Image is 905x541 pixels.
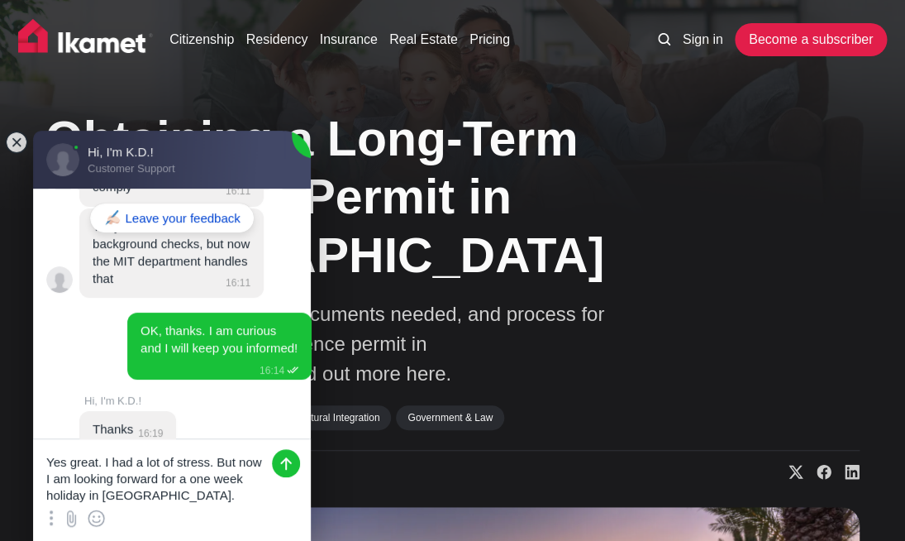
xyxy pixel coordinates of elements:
[255,365,298,376] jdiv: 16:14
[79,411,176,448] jdiv: 12.06.25 16:19:28
[46,266,73,293] jdiv: Hi, I'm K.D.!
[831,464,860,481] a: Share on Linkedin
[45,110,707,285] h1: Obtaining a Long-Term Residence Permit in [DEMOGRAPHIC_DATA]
[775,464,803,481] a: Share on X
[133,428,163,439] jdiv: 16:19
[735,23,887,56] a: Become a subscriber
[469,30,510,50] a: Pricing
[105,210,120,225] jdiv: ✍
[221,185,250,197] jdiv: 16:11
[246,30,308,50] a: Residency
[79,208,264,299] jdiv: 12.06.25 16:11:40
[18,19,154,60] img: Ikamet home
[389,30,458,50] a: Real Estate
[320,30,378,50] a: Insurance
[90,203,253,232] jdiv: Leave your feedback
[803,464,831,481] a: Share on Facebook
[93,422,133,436] jdiv: Thanks
[284,405,391,430] a: Cultural Integration
[84,395,298,407] jdiv: Hi, I'm K.D.!
[169,30,234,50] a: Citizenship
[221,277,250,289] jdiv: 16:11
[127,313,312,379] jdiv: 12.06.25 16:14:58
[141,323,298,355] jdiv: OK, thanks. I am curious and I will keep you informed!
[45,299,624,389] p: Discover the requirements, documents needed, and process for applying for a long-term residence p...
[683,30,723,50] a: Sign in
[396,405,504,430] a: Government & Law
